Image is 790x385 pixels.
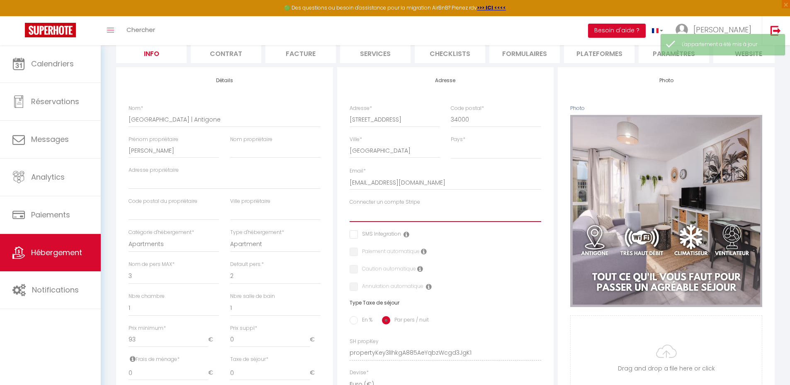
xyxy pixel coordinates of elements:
label: Email [350,167,366,175]
span: Notifications [32,285,79,295]
label: Nom propriétaire [230,136,272,144]
label: Caution automatique [358,265,416,274]
i: Frais de ménage [130,356,136,362]
li: Paramètres [639,43,709,63]
label: Frais de ménage [129,356,180,363]
label: Default pers. [230,261,264,268]
span: Calendriers [31,58,74,69]
label: Prénom propriétaire [129,136,178,144]
div: L'appartement a été mis à jour [682,41,776,49]
span: € [310,366,321,380]
img: Super Booking [25,23,76,37]
img: logout [771,25,781,36]
a: ... [PERSON_NAME] [669,16,762,45]
label: En % [358,316,372,325]
label: Photo [570,105,585,112]
span: Paiements [31,210,70,220]
li: Info [116,43,187,63]
label: Paiement automatique [358,248,420,257]
h4: Photo [570,78,762,83]
label: Adresse [350,105,372,112]
label: Devise [350,369,369,377]
h6: Type Taxe de séjour [350,300,542,306]
label: Nbre salle de bain [230,292,275,300]
label: Nom [129,105,143,112]
span: € [208,332,219,347]
span: Messages [31,134,69,144]
span: Analytics [31,172,65,182]
label: Prix suppl [230,324,257,332]
li: Facture [265,43,336,63]
span: € [208,366,219,380]
li: Formulaires [489,43,560,63]
h4: Adresse [350,78,542,83]
h4: Détails [129,78,321,83]
label: Par pers / nuit [390,316,429,325]
label: SH propKey [350,338,379,346]
label: Nbre chambre [129,292,165,300]
img: ... [676,24,688,36]
label: Code postal du propriétaire [129,197,197,205]
label: Prix minimum [129,324,166,332]
span: Hébergement [31,247,82,258]
label: Ville [350,136,362,144]
a: >>> ICI <<<< [477,4,506,11]
li: Services [340,43,411,63]
label: Type d'hébergement [230,229,284,236]
li: Contrat [191,43,261,63]
li: Checklists [415,43,485,63]
span: Réservations [31,96,79,107]
label: Nom de pers MAX [129,261,175,268]
a: Chercher [120,16,161,45]
label: Catégorie d'hébergement [129,229,194,236]
label: Connecter un compte Stripe [350,198,420,206]
label: Code postal [451,105,484,112]
label: Taxe de séjour [230,356,268,363]
label: Pays [451,136,465,144]
span: Chercher [126,25,155,34]
label: Ville propriétaire [230,197,270,205]
li: Plateformes [564,43,634,63]
label: Adresse propriétaire [129,166,179,174]
span: € [310,332,321,347]
span: [PERSON_NAME] [693,24,751,35]
button: Besoin d'aide ? [588,24,646,38]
